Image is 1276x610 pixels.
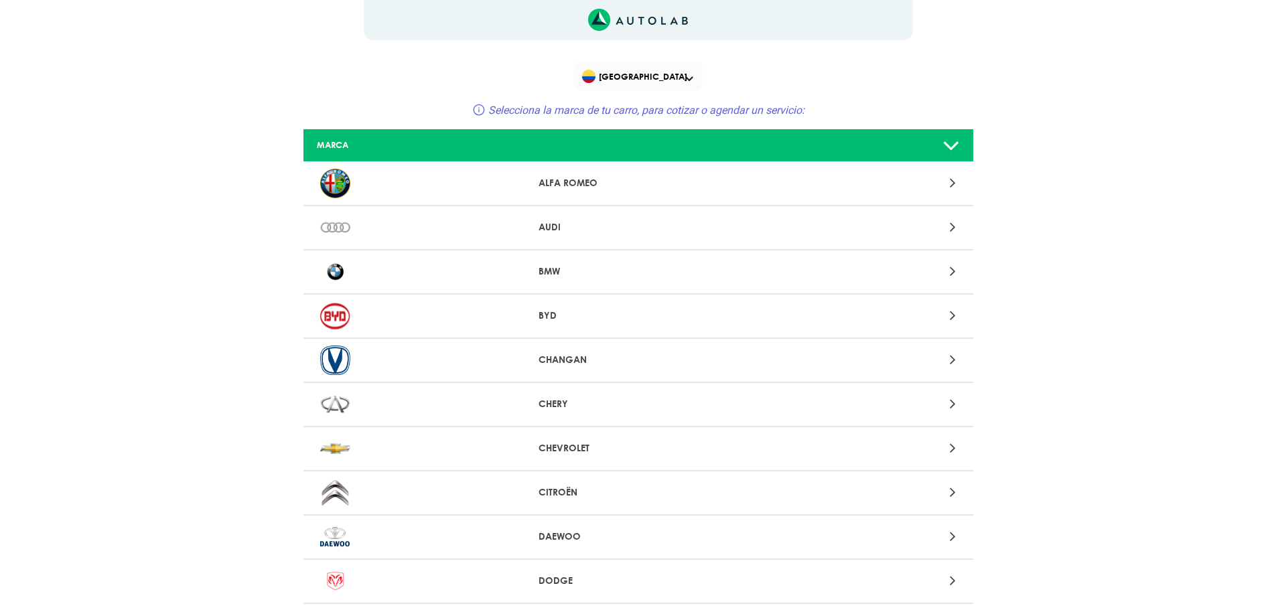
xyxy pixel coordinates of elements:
p: AUDI [539,220,737,234]
img: CHERY [320,390,350,419]
p: BYD [539,309,737,323]
p: BMW [539,264,737,279]
div: Flag of COLOMBIA[GEOGRAPHIC_DATA] [574,62,703,91]
a: Link al sitio de autolab [588,13,688,25]
p: CITROËN [539,485,737,500]
img: CHANGAN [320,346,350,375]
img: CITROËN [320,478,350,508]
img: ALFA ROMEO [320,169,350,198]
a: MARCA [303,129,973,162]
p: DODGE [539,574,737,588]
p: DAEWOO [539,530,737,544]
img: Flag of COLOMBIA [582,70,595,83]
div: MARCA [307,139,528,151]
p: CHEVROLET [539,441,737,455]
p: ALFA ROMEO [539,176,737,190]
p: CHERY [539,397,737,411]
p: CHANGAN [539,353,737,367]
img: AUDI [320,213,350,242]
span: Selecciona la marca de tu carro, para cotizar o agendar un servicio: [488,104,804,117]
img: BYD [320,301,350,331]
img: BMW [320,257,350,287]
img: DODGE [320,566,350,596]
img: CHEVROLET [320,434,350,463]
span: [GEOGRAPHIC_DATA] [582,67,697,86]
img: DAEWOO [320,522,350,552]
